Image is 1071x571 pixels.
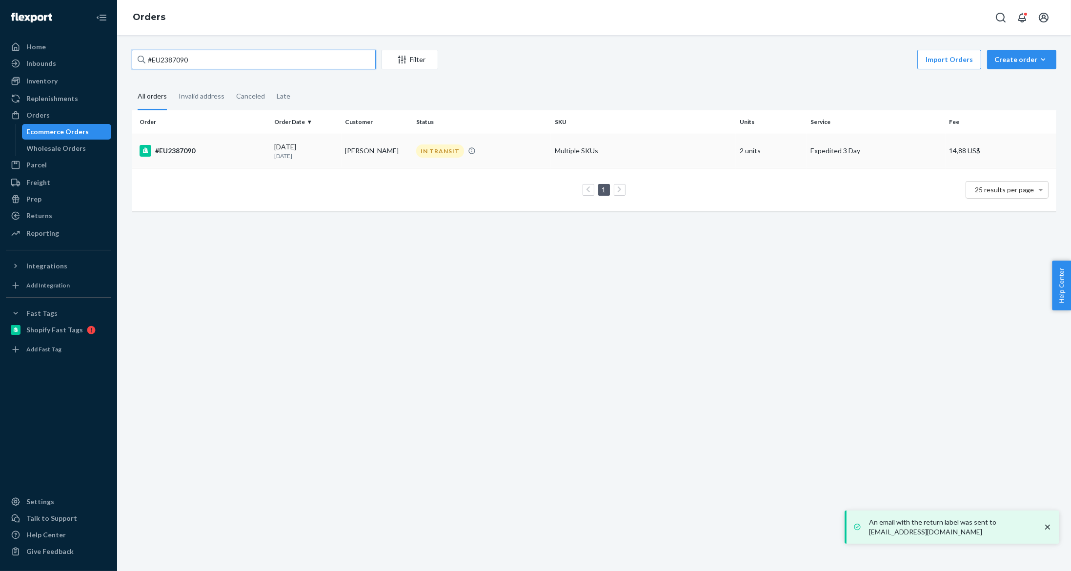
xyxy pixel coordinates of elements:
a: Add Integration [6,278,111,293]
button: Create order [987,50,1056,69]
div: Help Center [26,530,66,540]
td: [PERSON_NAME] [342,134,412,168]
th: Status [412,110,551,134]
div: Give Feedback [26,547,74,556]
a: Wholesale Orders [22,141,112,156]
button: Open notifications [1012,8,1032,27]
button: Help Center [1052,261,1071,310]
a: Talk to Support [6,510,111,526]
button: Fast Tags [6,306,111,321]
div: Integrations [26,261,67,271]
button: Close Navigation [92,8,111,27]
div: Wholesale Orders [27,143,86,153]
a: Home [6,39,111,55]
div: Orders [26,110,50,120]
td: 14,88 US$ [946,134,1056,168]
div: IN TRANSIT [416,144,464,158]
p: [DATE] [274,152,337,160]
svg: close toast [1043,522,1052,532]
td: Multiple SKUs [551,134,736,168]
div: Invalid address [179,83,224,109]
a: Parcel [6,157,111,173]
a: Add Fast Tag [6,342,111,357]
th: Service [807,110,945,134]
div: Customer [345,118,408,126]
a: Inventory [6,73,111,89]
div: Canceled [236,83,265,109]
span: 25 results per page [975,185,1034,194]
th: Order [132,110,270,134]
a: Orders [6,107,111,123]
div: Filter [382,55,438,64]
a: Orders [133,12,165,22]
a: Replenishments [6,91,111,106]
div: Prep [26,194,41,204]
div: Late [277,83,290,109]
th: Order Date [270,110,341,134]
a: Freight [6,175,111,190]
th: Units [736,110,807,134]
div: Create order [994,55,1049,64]
a: Settings [6,494,111,510]
p: Expedited 3 Day [810,146,941,156]
th: Fee [946,110,1056,134]
div: Add Integration [26,281,70,289]
button: Give Feedback [6,544,111,559]
button: Open account menu [1034,8,1053,27]
div: Freight [26,178,50,187]
div: Shopify Fast Tags [26,325,83,335]
th: SKU [551,110,736,134]
button: Import Orders [917,50,981,69]
div: Fast Tags [26,308,58,318]
div: #EU2387090 [140,145,266,157]
a: Prep [6,191,111,207]
div: Settings [26,497,54,507]
td: 2 units [736,134,807,168]
a: Shopify Fast Tags [6,322,111,338]
div: Talk to Support [26,513,77,523]
div: [DATE] [274,142,337,160]
div: Inbounds [26,59,56,68]
a: Ecommerce Orders [22,124,112,140]
button: Open Search Box [991,8,1010,27]
a: Help Center [6,527,111,543]
div: Ecommerce Orders [27,127,89,137]
div: Add Fast Tag [26,345,61,353]
a: Page 1 is your current page [600,185,608,194]
div: Returns [26,211,52,221]
p: An email with the return label was sent to [EMAIL_ADDRESS][DOMAIN_NAME] [869,517,1033,537]
a: Returns [6,208,111,224]
div: All orders [138,83,167,110]
a: Inbounds [6,56,111,71]
input: Search orders [132,50,376,69]
img: Flexport logo [11,13,52,22]
button: Filter [382,50,438,69]
a: Reporting [6,225,111,241]
ol: breadcrumbs [125,3,173,32]
div: Home [26,42,46,52]
div: Parcel [26,160,47,170]
button: Integrations [6,258,111,274]
div: Inventory [26,76,58,86]
div: Replenishments [26,94,78,103]
div: Reporting [26,228,59,238]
